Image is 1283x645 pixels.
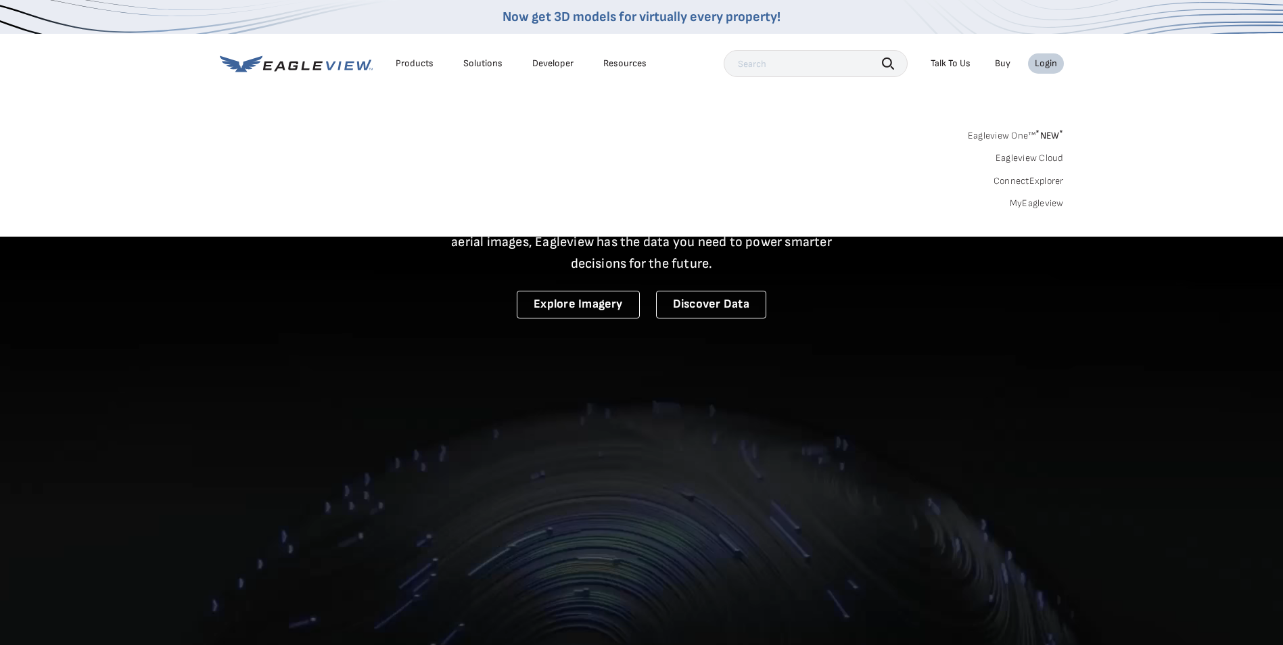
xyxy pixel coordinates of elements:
span: NEW [1035,130,1063,141]
a: ConnectExplorer [994,175,1064,187]
a: Explore Imagery [517,291,640,318]
a: Now get 3D models for virtually every property! [503,9,780,25]
a: Eagleview One™*NEW* [968,126,1064,141]
div: Login [1035,57,1057,70]
div: Products [396,57,434,70]
a: Developer [532,57,574,70]
a: Eagleview Cloud [996,152,1064,164]
a: MyEagleview [1010,197,1064,210]
p: A new era starts here. Built on more than 3.5 billion high-resolution aerial images, Eagleview ha... [435,210,849,274]
a: Buy [995,57,1010,70]
input: Search [724,50,908,77]
div: Solutions [463,57,503,70]
div: Resources [603,57,647,70]
div: Talk To Us [931,57,971,70]
a: Discover Data [656,291,766,318]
